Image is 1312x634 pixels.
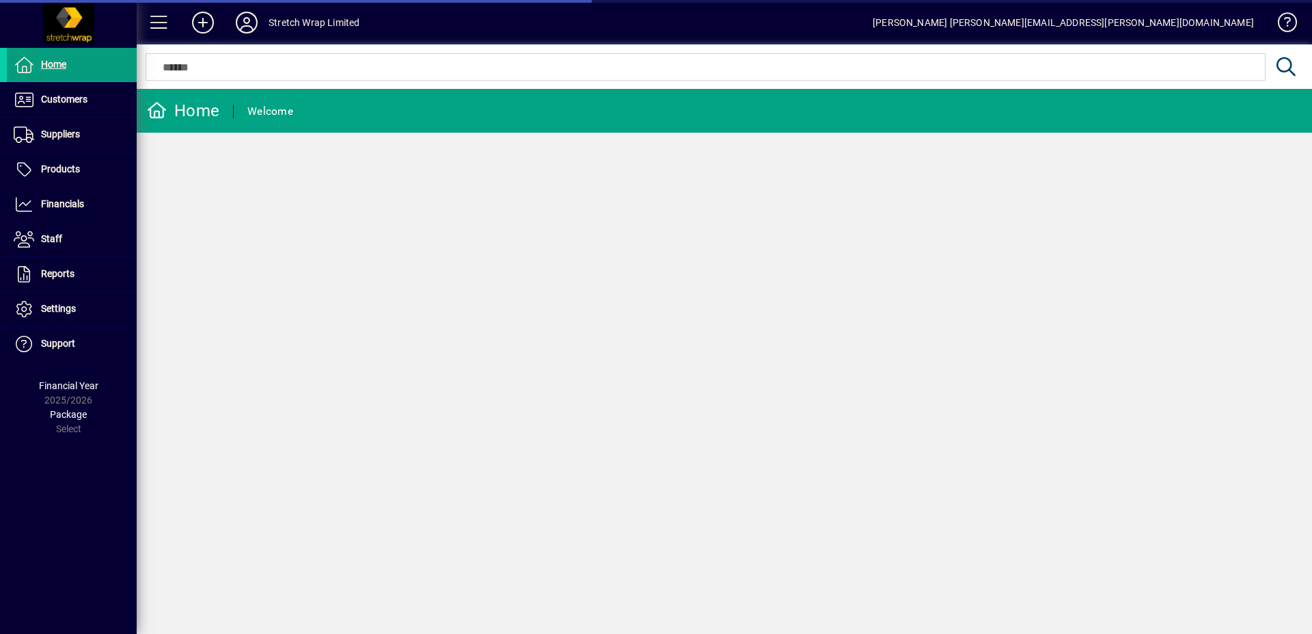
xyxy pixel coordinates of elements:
[269,12,360,34] div: Stretch Wrap Limited
[7,222,137,256] a: Staff
[41,59,66,70] span: Home
[873,12,1254,34] div: [PERSON_NAME] [PERSON_NAME][EMAIL_ADDRESS][PERSON_NAME][DOMAIN_NAME]
[7,118,137,152] a: Suppliers
[7,153,137,187] a: Products
[41,129,80,140] span: Suppliers
[41,198,84,209] span: Financials
[247,101,293,122] div: Welcome
[7,187,137,222] a: Financials
[41,233,62,244] span: Staff
[7,327,137,361] a: Support
[41,303,76,314] span: Settings
[7,257,137,291] a: Reports
[41,94,87,105] span: Customers
[1268,3,1295,47] a: Knowledge Base
[41,268,74,279] span: Reports
[7,83,137,117] a: Customers
[41,338,75,349] span: Support
[50,409,87,420] span: Package
[7,292,137,326] a: Settings
[39,380,98,391] span: Financial Year
[41,163,80,174] span: Products
[181,10,225,35] button: Add
[225,10,269,35] button: Profile
[147,100,219,122] div: Home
